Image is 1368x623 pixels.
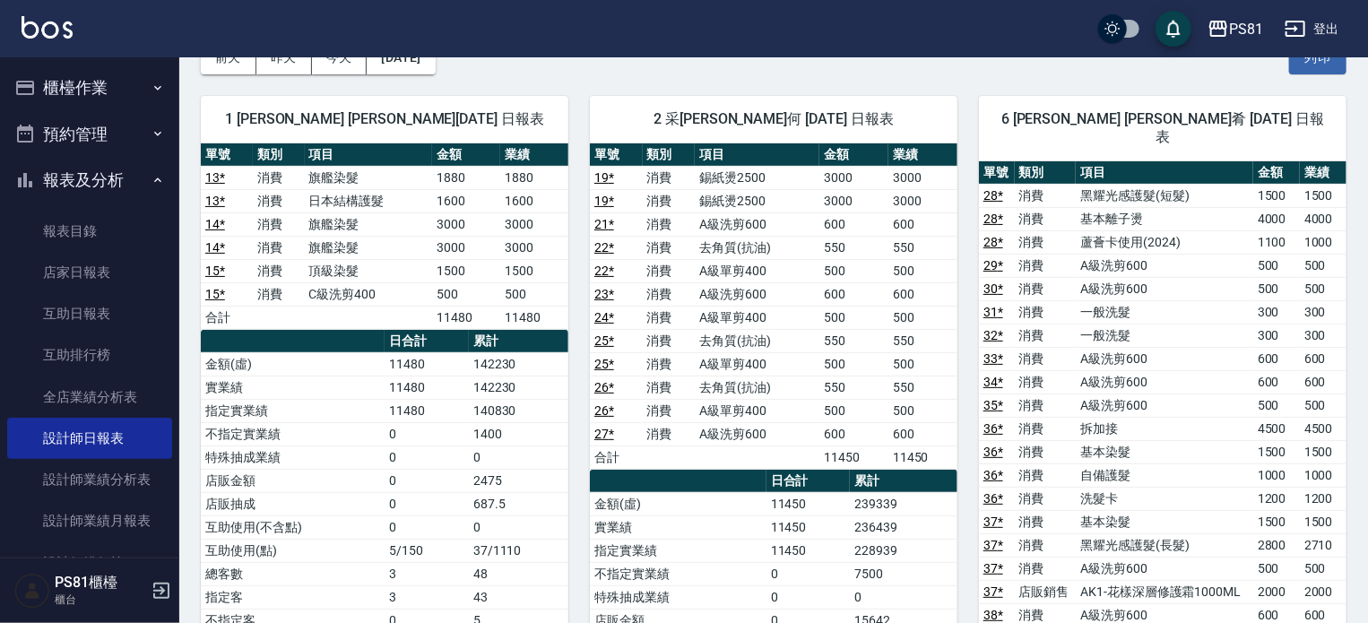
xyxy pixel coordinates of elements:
td: 1200 [1300,487,1346,510]
td: 旗艦染髮 [305,166,433,189]
th: 業績 [500,143,568,167]
td: 特殊抽成業績 [201,446,385,469]
td: 2710 [1300,533,1346,557]
td: 500 [1300,394,1346,417]
td: 1000 [1253,463,1300,487]
td: 300 [1300,300,1346,324]
td: 消費 [643,306,696,329]
td: 旗艦染髮 [305,236,433,259]
td: 4000 [1300,207,1346,230]
button: [DATE] [367,41,435,74]
td: 687.5 [469,492,568,515]
td: 不指定實業績 [590,562,766,585]
td: 1880 [432,166,500,189]
th: 累計 [850,470,957,493]
button: 列印 [1289,41,1346,74]
td: 3000 [888,166,957,189]
button: 今天 [312,41,368,74]
td: 蘆薈卡使用(2024) [1076,230,1253,254]
td: 總客數 [201,562,385,585]
td: 消費 [1015,463,1077,487]
th: 累計 [469,330,568,353]
td: 金額(虛) [201,352,385,376]
h5: PS81櫃檯 [55,574,146,592]
a: 設計師排行榜 [7,542,172,584]
td: 0 [385,515,469,539]
th: 項目 [305,143,433,167]
td: 11450 [888,446,957,469]
td: 消費 [643,376,696,399]
td: 11450 [766,539,850,562]
td: 消費 [253,259,305,282]
td: 基本離子燙 [1076,207,1253,230]
td: 1100 [1253,230,1300,254]
td: 500 [1300,254,1346,277]
td: 合計 [201,306,253,329]
td: 店販金額 [201,469,385,492]
td: 550 [888,329,957,352]
td: 基本染髮 [1076,440,1253,463]
td: 11480 [432,306,500,329]
td: 43 [469,585,568,609]
td: 2475 [469,469,568,492]
td: 600 [819,422,888,446]
td: 頂級染髮 [305,259,433,282]
td: 消費 [253,282,305,306]
td: A級洗剪600 [1076,557,1253,580]
td: 48 [469,562,568,585]
td: 一般洗髮 [1076,300,1253,324]
button: PS81 [1200,11,1270,48]
td: 500 [1300,277,1346,300]
td: 特殊抽成業績 [590,585,766,609]
a: 設計師日報表 [7,418,172,459]
p: 櫃台 [55,592,146,608]
a: 互助日報表 [7,293,172,334]
div: PS81 [1229,18,1263,40]
td: 500 [1253,394,1300,417]
td: 500 [888,352,957,376]
td: 1600 [432,189,500,212]
td: 11480 [500,306,568,329]
td: 3000 [500,236,568,259]
td: 600 [1300,370,1346,394]
table: a dense table [590,143,957,470]
td: 600 [888,212,957,236]
td: 2800 [1253,533,1300,557]
td: 消費 [1015,510,1077,533]
td: 500 [1253,277,1300,300]
td: 消費 [1015,277,1077,300]
td: 消費 [253,166,305,189]
button: 預約管理 [7,111,172,158]
a: 全店業績分析表 [7,376,172,418]
td: 消費 [643,282,696,306]
td: 3000 [432,236,500,259]
td: 消費 [253,189,305,212]
td: 消費 [1015,230,1077,254]
td: 1200 [1253,487,1300,510]
td: 指定實業績 [201,399,385,422]
td: 4500 [1300,417,1346,440]
td: 0 [766,562,850,585]
td: 600 [888,282,957,306]
td: 消費 [643,259,696,282]
th: 類別 [643,143,696,167]
td: 300 [1253,300,1300,324]
td: 236439 [850,515,957,539]
td: 消費 [1015,254,1077,277]
td: A級單剪400 [695,399,819,422]
td: 消費 [1015,533,1077,557]
th: 單號 [201,143,253,167]
td: 消費 [1015,557,1077,580]
td: 日本結構護髮 [305,189,433,212]
td: 3 [385,562,469,585]
td: 合計 [590,446,643,469]
td: 消費 [643,212,696,236]
td: 1500 [1253,440,1300,463]
td: 1880 [500,166,568,189]
td: 600 [888,422,957,446]
td: 4000 [1253,207,1300,230]
td: 0 [385,422,469,446]
td: 消費 [1015,394,1077,417]
td: 消費 [643,236,696,259]
td: 4500 [1253,417,1300,440]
